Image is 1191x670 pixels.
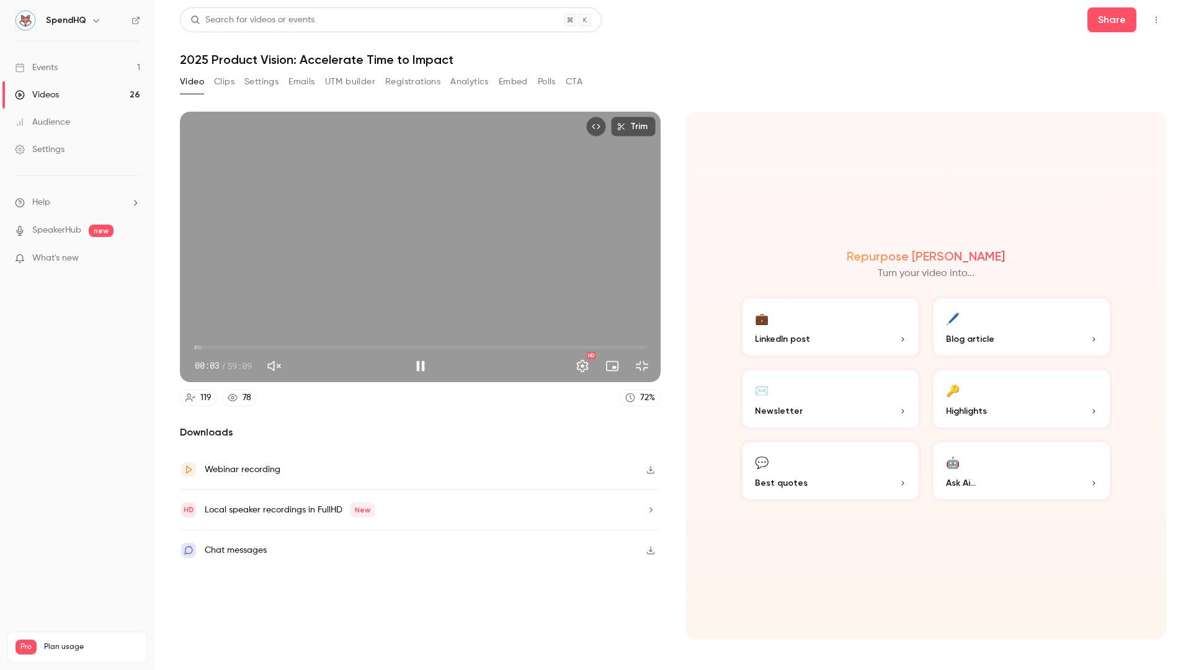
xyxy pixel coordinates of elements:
[32,196,50,209] span: Help
[755,308,769,328] div: 💼
[44,642,140,652] span: Plan usage
[32,224,81,237] a: SpeakerHub
[200,391,212,404] div: 119
[1087,7,1136,32] button: Share
[587,352,595,359] div: HD
[931,296,1112,358] button: 🖊️Blog article
[262,354,287,378] button: Unmute
[755,380,769,400] div: ✉️
[931,440,1112,502] button: 🤖Ask Ai...
[244,72,279,92] button: Settings
[755,333,810,346] span: LinkedIn post
[221,359,226,372] span: /
[15,143,65,156] div: Settings
[755,452,769,471] div: 💬
[15,61,58,74] div: Events
[586,117,606,136] button: Embed video
[1146,10,1166,30] button: Top Bar Actions
[15,116,70,128] div: Audience
[847,249,1005,264] h2: Repurpose [PERSON_NAME]
[89,225,114,237] span: new
[755,476,808,489] span: Best quotes
[190,14,314,27] div: Search for videos or events
[740,296,921,358] button: 💼LinkedIn post
[408,354,433,378] button: Pause
[946,476,976,489] span: Ask Ai...
[740,440,921,502] button: 💬Best quotes
[288,72,314,92] button: Emails
[180,72,204,92] button: Video
[946,333,994,346] span: Blog article
[325,72,375,92] button: UTM builder
[611,117,656,136] button: Trim
[214,72,234,92] button: Clips
[350,502,375,517] span: New
[630,354,654,378] button: Exit full screen
[15,89,59,101] div: Videos
[205,462,280,477] div: Webinar recording
[620,390,661,406] a: 72%
[205,543,267,558] div: Chat messages
[755,404,803,418] span: Newsletter
[16,11,35,30] img: SpendHQ
[16,640,37,654] span: Pro
[538,72,556,92] button: Polls
[640,391,655,404] div: 72 %
[946,308,960,328] div: 🖊️
[450,72,489,92] button: Analytics
[243,391,251,404] div: 78
[32,252,79,265] span: What's new
[195,359,220,372] span: 00:03
[740,368,921,430] button: ✉️Newsletter
[570,354,595,378] button: Settings
[15,196,140,209] li: help-dropdown-opener
[385,72,440,92] button: Registrations
[946,380,960,400] div: 🔑
[180,52,1166,67] h1: 2025 Product Vision: Accelerate Time to Impact
[205,502,375,517] div: Local speaker recordings in FullHD
[195,359,252,372] div: 00:03
[46,14,86,27] h6: SpendHQ
[878,266,975,281] p: Turn your video into...
[180,425,661,440] h2: Downloads
[566,72,582,92] button: CTA
[180,390,217,406] a: 119
[946,404,987,418] span: Highlights
[946,452,960,471] div: 🤖
[227,359,252,372] span: 59:09
[222,390,257,406] a: 78
[499,72,528,92] button: Embed
[931,368,1112,430] button: 🔑Highlights
[600,354,625,378] button: Turn on miniplayer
